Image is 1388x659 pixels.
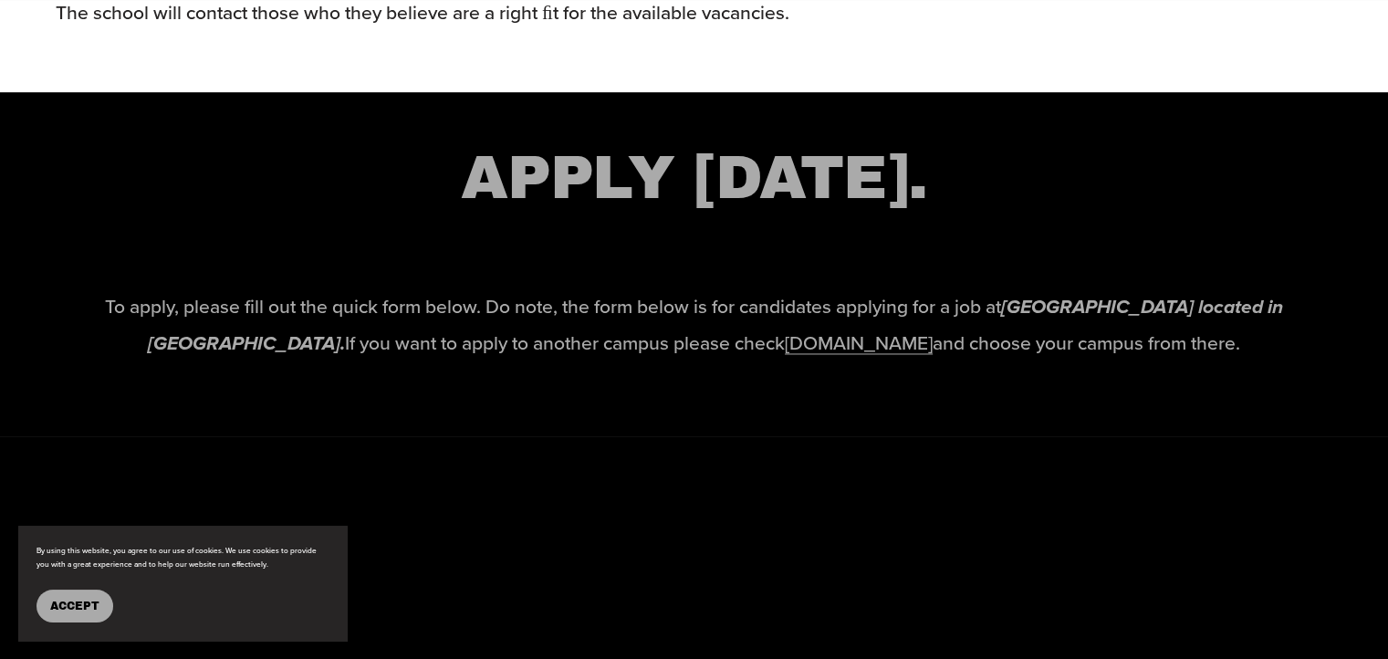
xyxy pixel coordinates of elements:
h2: APPLY [DATE]. [56,138,1332,218]
button: Accept [37,590,113,622]
p: By using this website, you agree to our use of cookies. We use cookies to provide you with a grea... [37,544,329,571]
p: To apply, please fill out the quick form below. Do note, the form below is for candidates applyin... [56,288,1332,361]
em: [GEOGRAPHIC_DATA] located in [GEOGRAPHIC_DATA]. [148,296,1288,356]
a: [DOMAIN_NAME] [785,329,933,356]
span: Accept [50,600,99,612]
section: Cookie banner [18,526,347,641]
